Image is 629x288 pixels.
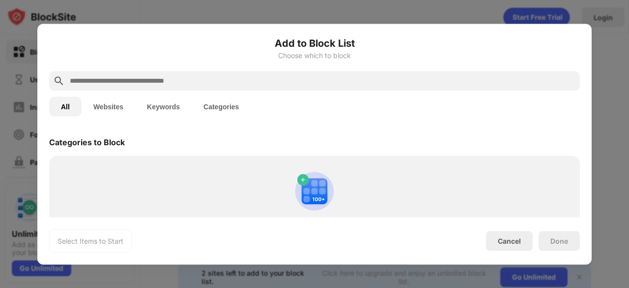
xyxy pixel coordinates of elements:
img: search.svg [53,75,65,87]
div: Select Items to Start [57,236,123,246]
button: Websites [82,96,135,116]
h6: Add to Block List [49,35,580,50]
div: Categories to Block [49,137,125,147]
button: All [49,96,82,116]
div: Cancel [498,237,521,245]
button: Keywords [135,96,192,116]
img: category-add.svg [291,167,338,215]
div: Done [550,237,568,245]
div: Choose which to block [49,51,580,59]
button: Categories [192,96,251,116]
